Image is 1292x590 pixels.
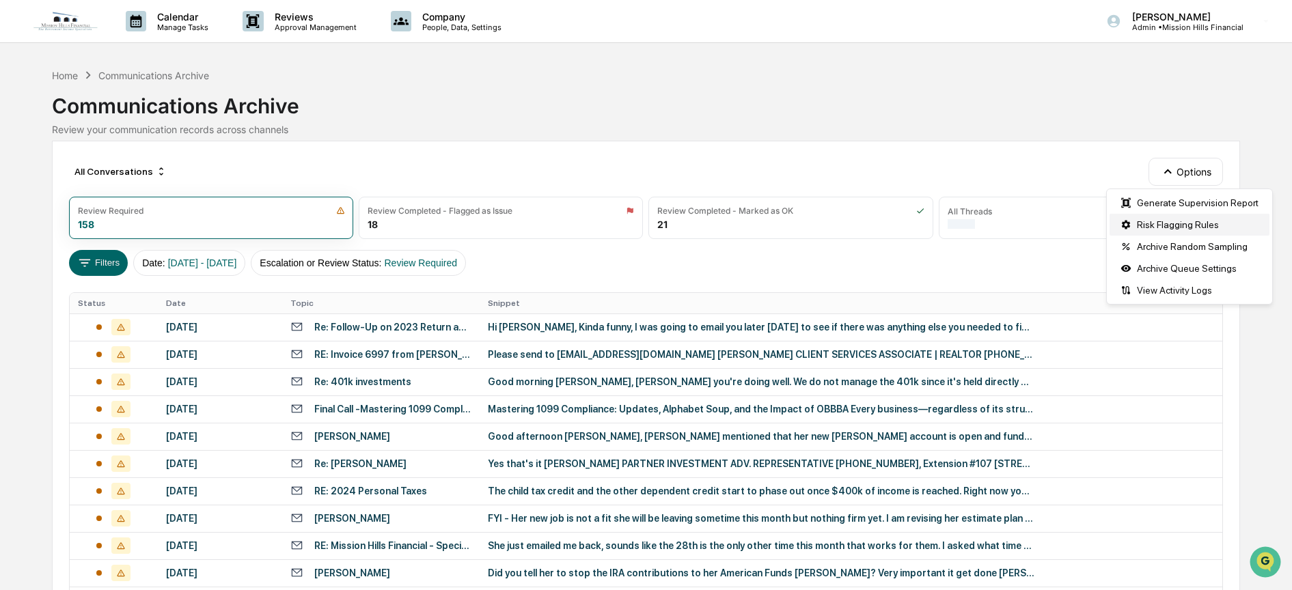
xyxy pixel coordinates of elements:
[411,23,508,32] p: People, Data, Settings
[488,349,1034,360] div: Please send to [EMAIL_ADDRESS][DOMAIN_NAME] [PERSON_NAME] CLIENT SERVICES ASSOCIATE | REALTOR [PH...
[166,404,274,415] div: [DATE]
[264,23,363,32] p: Approval Management
[314,567,390,578] div: [PERSON_NAME]
[1106,188,1273,305] div: Options
[69,160,172,182] div: All Conversations
[314,376,411,387] div: Re: 401k investments
[1110,192,1269,214] div: Generate Supervision Report
[46,104,224,118] div: Start new chat
[488,567,1034,578] div: Did you tell her to stop the IRA contributions to her American Funds [PERSON_NAME]? Very importan...
[264,11,363,23] p: Reviews
[14,104,38,129] img: 1746055101610-c473b297-6a78-478c-a979-82029cc54cd1
[948,206,992,216] div: All Threads
[488,486,1034,496] div: The child tax credit and the other dependent credit start to phase out once $400k of income is re...
[168,257,237,268] span: [DATE] - [DATE]
[52,83,1241,118] div: Communications Archive
[488,513,1034,524] div: FYI - Her new job is not a fit she will be leaving sometime this month but nothing firm yet. I am...
[166,349,274,360] div: [DATE]
[14,173,25,184] div: 🖐️
[1121,23,1243,32] p: Admin • Mission Hills Financial
[8,193,92,217] a: 🔎Data Lookup
[14,29,249,51] p: How can we help?
[314,404,471,415] div: Final Call -Mastering 1099 Compliance: Updates, Alphabet Soup, and the Impact of OBBBA
[314,349,471,360] div: RE: Invoice 6997 from [PERSON_NAME] Plumbing Inc.
[385,257,458,268] span: Review Required
[1110,214,1269,236] div: Risk Flagging Rules
[133,250,245,276] button: Date:[DATE] - [DATE]
[314,513,390,524] div: [PERSON_NAME]
[27,172,88,186] span: Preclearance
[27,198,86,212] span: Data Lookup
[166,458,274,469] div: [DATE]
[1110,236,1269,257] div: Archive Random Sampling
[146,11,215,23] p: Calendar
[916,206,924,215] img: icon
[657,206,793,216] div: Review Completed - Marked as OK
[488,322,1034,333] div: Hi [PERSON_NAME], Kinda funny, I was going to email you later [DATE] to see if there was anything...
[8,167,94,191] a: 🖐️Preclearance
[46,118,173,129] div: We're available if you need us!
[314,431,390,442] div: [PERSON_NAME]
[488,540,1034,551] div: She just emailed me back, sounds like the 28th is the only other time this month that works for t...
[368,206,512,216] div: Review Completed - Flagged as Issue
[657,219,668,230] div: 21
[314,540,471,551] div: RE: Mission Hills Financial - Special Tax Offer
[70,293,158,313] th: Status
[113,172,169,186] span: Attestations
[1121,11,1243,23] p: [PERSON_NAME]
[166,567,274,578] div: [DATE]
[1248,545,1285,582] iframe: Open customer support
[78,206,143,216] div: Review Required
[96,231,165,242] a: Powered byPylon
[411,11,508,23] p: Company
[282,293,480,313] th: Topic
[1110,257,1269,279] div: Archive Queue Settings
[314,458,407,469] div: Re: [PERSON_NAME]
[166,513,274,524] div: [DATE]
[158,293,282,313] th: Date
[52,70,78,81] div: Home
[488,431,1034,442] div: Good afternoon [PERSON_NAME], [PERSON_NAME] mentioned that her new [PERSON_NAME] account is open ...
[166,376,274,387] div: [DATE]
[251,250,466,276] button: Escalation or Review Status:Review Required
[166,322,274,333] div: [DATE]
[480,293,1222,313] th: Snippet
[1110,279,1269,301] div: View Activity Logs
[98,70,209,81] div: Communications Archive
[488,404,1034,415] div: Mastering 1099 Compliance: Updates, Alphabet Soup, and the Impact of OBBBA Every business—regardl...
[232,109,249,125] button: Start new chat
[166,431,274,442] div: [DATE]
[136,231,165,242] span: Pylon
[69,250,128,276] button: Filters
[368,219,378,230] div: 18
[94,167,175,191] a: 🗄️Attestations
[1149,158,1223,185] button: Options
[146,23,215,32] p: Manage Tasks
[14,199,25,210] div: 🔎
[166,540,274,551] div: [DATE]
[488,376,1034,387] div: Good morning [PERSON_NAME], [PERSON_NAME] you're doing well. We do not manage the 401k since it's...
[78,219,94,230] div: 158
[488,458,1034,469] div: Yes that's it [PERSON_NAME] PARTNER INVESTMENT ADV. REPRESENTATIVE [PHONE_NUMBER], Extension #107...
[33,11,98,31] img: logo
[52,124,1241,135] div: Review your communication records across channels
[314,486,427,496] div: RE: 2024 Personal Taxes
[336,206,345,215] img: icon
[99,173,110,184] div: 🗄️
[314,322,471,333] div: Re: Follow-Up on 2023 Return and Potential Tax Savings
[626,206,634,215] img: icon
[166,486,274,496] div: [DATE]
